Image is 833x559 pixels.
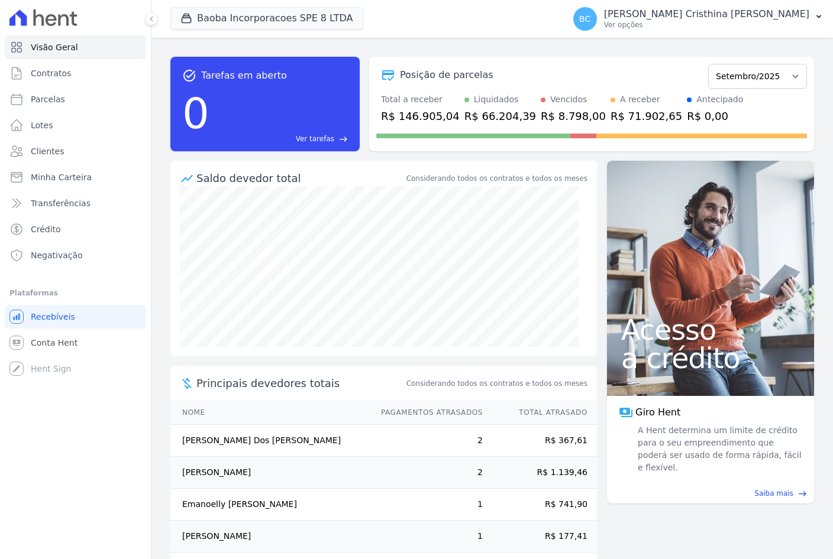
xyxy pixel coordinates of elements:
[31,145,64,157] span: Clientes
[370,401,483,425] th: Pagamentos Atrasados
[620,93,660,106] div: A receber
[474,93,519,106] div: Liquidados
[31,171,92,183] span: Minha Carteira
[483,521,597,552] td: R$ 177,41
[370,489,483,521] td: 1
[5,191,146,215] a: Transferências
[5,305,146,329] a: Recebíveis
[31,93,65,105] span: Parcelas
[5,113,146,137] a: Lotes
[798,489,807,498] span: east
[754,488,793,499] span: Saiba mais
[31,197,91,209] span: Transferências
[579,15,590,23] span: BC
[214,134,348,144] a: Ver tarefas east
[31,311,75,323] span: Recebíveis
[5,35,146,59] a: Visão Geral
[614,488,807,499] a: Saiba mais east
[406,173,587,184] div: Considerando todos os contratos e todos os meses
[5,243,146,267] a: Negativação
[201,69,287,83] span: Tarefas em aberto
[296,134,334,144] span: Ver tarefas
[370,521,483,552] td: 1
[170,401,370,425] th: Nome
[5,61,146,85] a: Contratos
[31,337,78,349] span: Conta Hent
[564,2,833,35] button: BC [PERSON_NAME] Cristhina [PERSON_NAME] Ver opções
[381,93,460,106] div: Total a receber
[31,249,83,261] span: Negativação
[381,108,460,124] div: R$ 146.905,04
[31,223,61,235] span: Crédito
[406,378,587,389] span: Considerando todos os contratos e todos os meses
[5,165,146,189] a: Minha Carteira
[696,93,743,106] div: Antecipado
[621,316,800,344] span: Acesso
[604,20,809,30] p: Ver opções
[196,375,404,391] span: Principais devedores totais
[182,69,196,83] span: task_alt
[170,7,363,30] button: Baoba Incorporacoes SPE 8 LTDA
[170,457,370,489] td: [PERSON_NAME]
[550,93,587,106] div: Vencidos
[339,135,348,144] span: east
[370,457,483,489] td: 2
[5,139,146,163] a: Clientes
[604,8,809,20] p: [PERSON_NAME] Cristhina [PERSON_NAME]
[196,170,404,186] div: Saldo devedor total
[5,217,146,241] a: Crédito
[541,108,606,124] div: R$ 8.798,00
[31,119,53,131] span: Lotes
[31,41,78,53] span: Visão Geral
[687,108,743,124] div: R$ 0,00
[5,87,146,111] a: Parcelas
[170,521,370,552] td: [PERSON_NAME]
[170,489,370,521] td: Emanoelly [PERSON_NAME]
[483,457,597,489] td: R$ 1.139,46
[9,286,141,300] div: Plataformas
[182,83,209,144] div: 0
[635,424,802,474] span: A Hent determina um limite de crédito para o seu empreendimento que poderá ser usado de forma ráp...
[611,108,682,124] div: R$ 71.902,65
[400,68,493,82] div: Posição de parcelas
[170,425,370,457] td: [PERSON_NAME] Dos [PERSON_NAME]
[621,344,800,372] span: a crédito
[483,425,597,457] td: R$ 367,61
[483,401,597,425] th: Total Atrasado
[370,425,483,457] td: 2
[635,405,680,420] span: Giro Hent
[5,331,146,355] a: Conta Hent
[483,489,597,521] td: R$ 741,90
[31,67,71,79] span: Contratos
[464,108,536,124] div: R$ 66.204,39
